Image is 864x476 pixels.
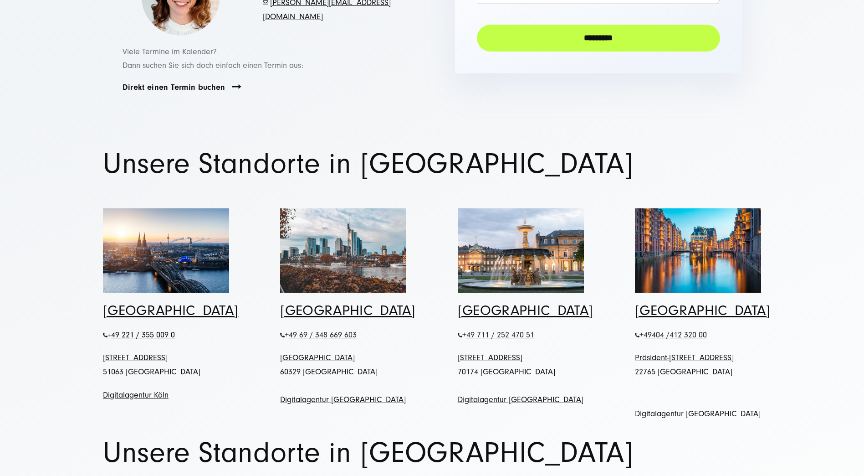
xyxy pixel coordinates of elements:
a: 22765 [GEOGRAPHIC_DATA] [635,367,732,377]
span: 412 320 00 [670,330,707,340]
a: Digitalagentur [GEOGRAPHIC_DATA] [280,395,406,404]
span: 404 / [652,330,707,340]
a: Digitalagentur Köl [103,390,164,400]
img: Elbe-Kanal in Hamburg - Digitalagentur hamburg [635,208,761,293]
span: + [462,330,466,340]
span: + [107,332,111,339]
span: 49 711 / 252 470 51 [466,330,534,340]
img: Digitalagentur Stuttgart - Bild eines Brunnens in Stuttgart [458,208,584,293]
a: n [164,390,169,400]
span: + [285,330,357,340]
span: 49 221 / 355 009 0 [111,330,175,340]
span: + [639,330,707,340]
a: [GEOGRAPHIC_DATA] [280,302,415,319]
h1: Unsere Standorte in [GEOGRAPHIC_DATA] [103,150,761,178]
a: [GEOGRAPHIC_DATA] [103,302,238,319]
span: 49 69 / 348 669 603 [289,330,357,340]
span: 49 [644,330,707,340]
span: Viele Termine im Kalender? Dann suchen Sie sich doch einfach einen Termin aus: [123,47,303,71]
a: [GEOGRAPHIC_DATA] [458,302,593,319]
a: [GEOGRAPHIC_DATA]60329 [GEOGRAPHIC_DATA] [280,353,378,377]
a: [GEOGRAPHIC_DATA] [635,302,770,319]
a: Direkt einen Termin buchen [123,82,225,93]
a: Digitalagentur [GEOGRAPHIC_DATA] [458,395,583,404]
h1: Unsere Standorte in [GEOGRAPHIC_DATA] [103,439,761,467]
a: 51063 [GEOGRAPHIC_DATA] [103,367,200,377]
a: Präsident-[STREET_ADDRESS] [635,353,734,362]
a: 70174 [GEOGRAPHIC_DATA] [458,367,555,377]
img: Frankfurt Skyline Mit Blick über den Rhein im Herbst [280,208,406,293]
a: [STREET_ADDRESS] [103,353,168,362]
a: Digitalagentur [GEOGRAPHIC_DATA] [635,409,761,419]
a: [STREET_ADDRESS] [458,353,522,362]
img: Bild des Kölner Doms und der Rheinbrücke - digitalagentur Köln [103,208,229,293]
